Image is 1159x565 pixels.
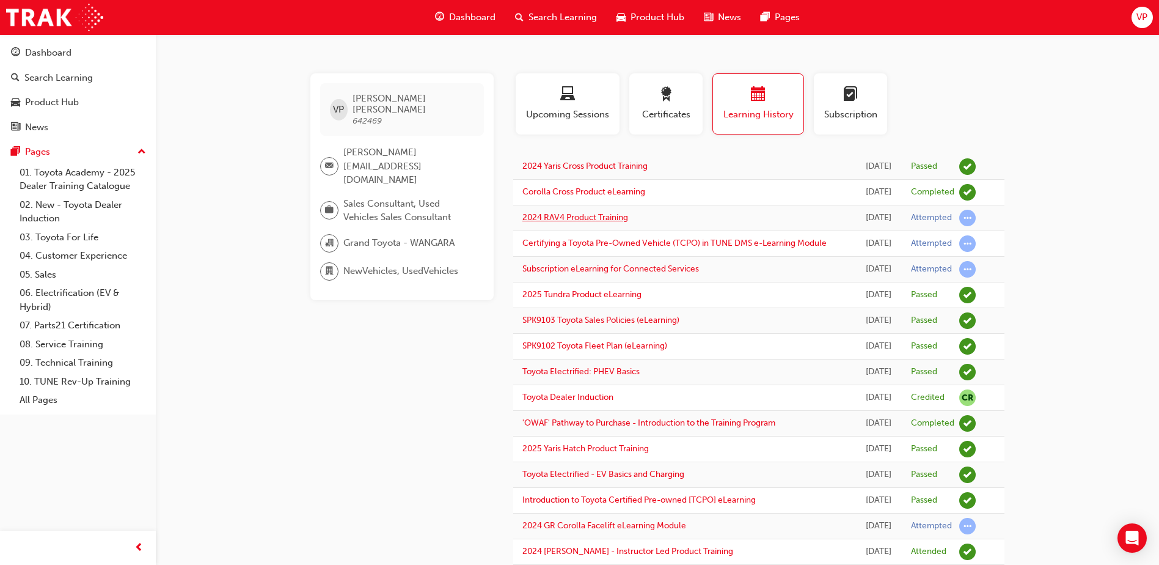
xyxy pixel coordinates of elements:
div: Passed [911,366,937,378]
div: Tue Jul 22 2025 09:21:59 GMT+0800 (Australian Western Standard Time) [865,211,893,225]
span: news-icon [11,122,20,133]
span: learningRecordVerb_ATTEMPT-icon [959,518,976,534]
span: [PERSON_NAME] [PERSON_NAME] [353,93,474,115]
a: 04. Customer Experience [15,246,151,265]
span: Product Hub [631,10,684,24]
a: guage-iconDashboard [425,5,505,30]
span: briefcase-icon [325,202,334,218]
div: Completed [911,418,954,429]
span: learningRecordVerb_ATTEMPT-icon [959,235,976,252]
span: laptop-icon [560,87,575,103]
button: Certificates [629,73,703,135]
button: Pages [5,141,151,163]
div: Passed [911,443,937,455]
div: Attempted [911,520,952,532]
a: car-iconProduct Hub [607,5,694,30]
span: VP [1136,10,1147,24]
div: Passed [911,495,937,506]
button: Subscription [814,73,887,135]
a: Toyota Electrified: PHEV Basics [522,366,640,377]
div: Tue Dec 10 2024 13:55:00 GMT+0800 (Australian Western Standard Time) [865,519,893,533]
span: Upcoming Sessions [525,108,610,122]
div: Passed [911,469,937,481]
button: VP [1132,7,1153,28]
a: 2025 Tundra Product eLearning [522,289,642,300]
div: Passed [911,341,937,352]
a: 10. TUNE Rev-Up Training [15,372,151,391]
div: Fri Oct 18 2024 08:30:00 GMT+0800 (Australian Western Standard Time) [865,545,893,559]
div: Attempted [911,238,952,249]
span: learningRecordVerb_PASS-icon [959,492,976,509]
div: Fri Jun 13 2025 13:46:08 GMT+0800 (Australian Western Standard Time) [865,339,893,353]
div: Fri Aug 22 2025 17:32:35 GMT+0800 (Australian Western Standard Time) [865,160,893,174]
span: search-icon [11,73,20,84]
span: learningRecordVerb_ATTEMPT-icon [959,261,976,278]
span: pages-icon [761,10,770,25]
img: Trak [6,4,103,31]
div: Fri Jun 13 2025 14:12:35 GMT+0800 (Australian Western Standard Time) [865,314,893,328]
div: Product Hub [25,95,79,109]
div: Completed [911,186,954,198]
span: null-icon [959,390,976,406]
a: Toyota Dealer Induction [522,392,613,402]
div: Mon Dec 23 2024 15:20:00 GMT+0800 (Australian Western Standard Time) [865,468,893,482]
span: guage-icon [11,48,20,59]
span: learningplan-icon [843,87,858,103]
a: Introduction to Toyota Certified Pre-owned [TCPO] eLearning [522,495,756,505]
span: Dashboard [449,10,495,24]
span: learningRecordVerb_PASS-icon [959,287,976,303]
span: car-icon [616,10,626,25]
span: Pages [775,10,800,24]
a: Product Hub [5,91,151,114]
div: News [25,120,48,135]
a: 2024 [PERSON_NAME] - Instructor Led Product Training [522,546,733,556]
div: Passed [911,289,937,301]
span: Certificates [638,108,693,122]
div: Mon Dec 23 2024 15:05:45 GMT+0800 (Australian Western Standard Time) [865,493,893,508]
div: Sun May 25 2025 16:08:24 GMT+0800 (Australian Western Standard Time) [865,365,893,379]
span: car-icon [11,97,20,108]
span: News [718,10,741,24]
span: learningRecordVerb_PASS-icon [959,312,976,329]
span: Grand Toyota - WANGARA [343,236,455,250]
div: Attended [911,546,946,558]
span: learningRecordVerb_COMPLETE-icon [959,184,976,201]
span: 642469 [353,116,382,126]
a: news-iconNews [694,5,751,30]
a: 01. Toyota Academy - 2025 Dealer Training Catalogue [15,163,151,196]
span: learningRecordVerb_PASS-icon [959,338,976,355]
a: 'OWAF' Pathway to Purchase - Introduction to the Training Program [522,418,775,428]
a: Corolla Cross Product eLearning [522,186,645,197]
a: Search Learning [5,67,151,89]
span: department-icon [325,264,334,279]
span: Sales Consultant, Used Vehicles Sales Consultant [343,197,474,224]
span: Search Learning [528,10,597,24]
div: Tue Mar 25 2025 16:05:06 GMT+0800 (Australian Western Standard Time) [865,416,893,430]
span: prev-icon [134,541,144,556]
div: Credited [911,392,945,404]
div: Tue Jul 15 2025 17:38:07 GMT+0800 (Australian Western Standard Time) [865,288,893,302]
span: learningRecordVerb_ATTEND-icon [959,544,976,560]
span: Learning History [722,108,794,122]
span: Subscription [823,108,878,122]
a: 09. Technical Training [15,353,151,372]
button: Upcoming Sessions [516,73,620,135]
span: VP [333,103,344,117]
a: Toyota Electrified - EV Basics and Charging [522,469,684,479]
span: learningRecordVerb_COMPLETE-icon [959,415,976,432]
a: All Pages [15,391,151,410]
span: learningRecordVerb_PASS-icon [959,441,976,457]
a: Certifying a Toyota Pre-Owned Vehicle (TCPO) in TUNE DMS e-Learning Module [522,238,827,248]
div: Attempted [911,264,952,275]
a: pages-iconPages [751,5,810,30]
span: guage-icon [435,10,444,25]
div: Tue Mar 25 2025 20:00:00 GMT+0800 (Australian Western Standard Time) [865,391,893,405]
a: 03. Toyota For Life [15,228,151,247]
div: Search Learning [24,71,93,85]
a: 2024 Yaris Cross Product Training [522,161,648,171]
span: award-icon [659,87,673,103]
a: Dashboard [5,42,151,64]
div: Fri Jul 18 2025 15:40:35 GMT+0800 (Australian Western Standard Time) [865,237,893,251]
